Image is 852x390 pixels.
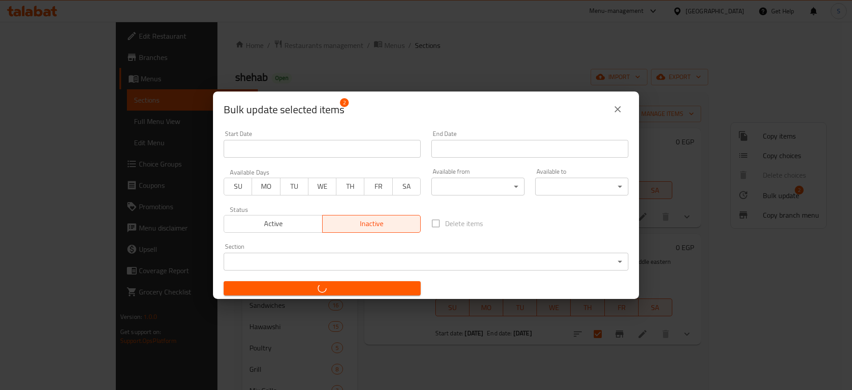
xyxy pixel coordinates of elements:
[308,178,336,195] button: WE
[368,180,389,193] span: FR
[224,178,252,195] button: SU
[607,99,628,120] button: close
[322,215,421,233] button: Inactive
[431,178,525,195] div: ​
[336,178,364,195] button: TH
[445,218,483,229] span: Delete items
[284,180,305,193] span: TU
[392,178,421,195] button: SA
[326,217,418,230] span: Inactive
[224,103,344,117] span: Selected items count
[340,180,361,193] span: TH
[256,180,276,193] span: MO
[252,178,280,195] button: MO
[228,217,319,230] span: Active
[535,178,628,195] div: ​
[224,215,323,233] button: Active
[280,178,308,195] button: TU
[364,178,392,195] button: FR
[396,180,417,193] span: SA
[340,98,349,107] span: 2
[224,253,628,271] div: ​
[228,180,248,193] span: SU
[312,180,333,193] span: WE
